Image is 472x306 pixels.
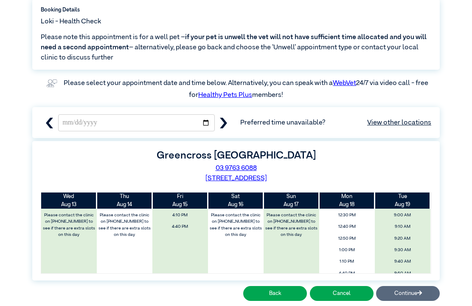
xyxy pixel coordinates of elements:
label: Please select your appointment date and time below. Alternatively, you can speak with a 24/7 via ... [64,80,430,99]
span: 9:10 AM [377,222,428,232]
span: 4:10 PM [155,210,205,220]
a: [STREET_ADDRESS] [205,175,267,182]
a: 03 9763 6088 [216,165,257,172]
th: Aug 15 [152,193,208,209]
a: Healthy Pets Plus [198,92,252,99]
span: Please note this appointment is for a well pet – – alternatively, please go back and choose the ‘... [41,32,431,63]
th: Aug 16 [208,193,264,209]
th: Aug 18 [319,193,375,209]
a: WebVet [333,80,356,87]
span: 9:30 AM [377,245,428,255]
a: View other locations [367,118,431,128]
th: Aug 17 [264,193,319,209]
img: vet [44,76,60,90]
span: Preferred time unavailable? [240,118,431,128]
span: Loki - Health Check [41,17,101,27]
span: 1:00 PM [321,245,372,255]
label: Please contact the clinic on [PHONE_NUMBER] to see if there are extra slots on this day [98,210,152,240]
th: Aug 14 [97,193,152,209]
span: 1:10 PM [321,257,372,266]
span: 12:50 PM [321,234,372,244]
span: 9:20 AM [377,234,428,244]
span: 4:40 PM [155,222,205,232]
span: if your pet is unwell the vet will not have sufficient time allocated and you will need a second ... [41,34,427,51]
span: 12:40 PM [321,222,372,232]
span: 4:40 PM [321,269,372,278]
label: Greencross [GEOGRAPHIC_DATA] [157,150,316,161]
span: 9:40 AM [377,257,428,266]
th: Aug 19 [375,193,430,209]
label: Please contact the clinic on [PHONE_NUMBER] to see if there are extra slots on this day [42,210,96,240]
span: 9:50 AM [377,269,428,278]
th: Aug 13 [41,193,97,209]
label: Please contact the clinic on [PHONE_NUMBER] to see if there are extra slots on this day [264,210,318,240]
label: Please contact the clinic on [PHONE_NUMBER] to see if there are extra slots on this day [208,210,263,240]
button: Cancel [310,286,374,301]
span: 12:30 PM [321,210,372,220]
button: Back [243,286,307,301]
label: Booking Details [41,6,431,14]
span: 9:00 AM [377,210,428,220]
